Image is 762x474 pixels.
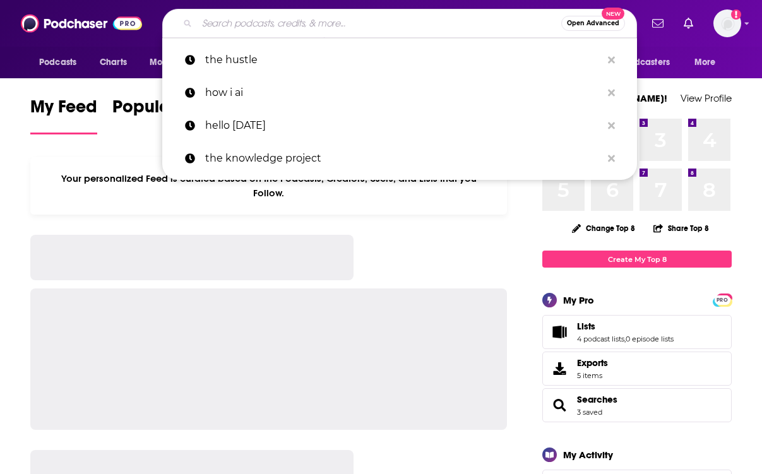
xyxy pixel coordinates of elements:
span: New [602,8,624,20]
a: 4 podcast lists [577,335,624,343]
a: PRO [715,295,730,304]
a: Show notifications dropdown [647,13,669,34]
button: open menu [30,50,93,74]
p: how i ai [205,76,602,109]
a: Searches [547,396,572,414]
a: Popular Feed [112,96,220,134]
span: Lists [577,321,595,332]
div: Search podcasts, credits, & more... [162,9,637,38]
svg: Add a profile image [731,9,741,20]
span: For Podcasters [609,54,670,71]
input: Search podcasts, credits, & more... [197,13,561,33]
a: Charts [92,50,134,74]
a: Exports [542,352,732,386]
a: Lists [547,323,572,341]
p: hello monday [205,109,602,142]
span: Searches [542,388,732,422]
button: Open AdvancedNew [561,16,625,31]
a: the hustle [162,44,637,76]
span: , [624,335,626,343]
button: open menu [601,50,688,74]
p: the hustle [205,44,602,76]
span: Charts [100,54,127,71]
a: Lists [577,321,674,332]
a: Show notifications dropdown [679,13,698,34]
a: Create My Top 8 [542,251,732,268]
div: My Pro [563,294,594,306]
span: Exports [547,360,572,377]
a: hello [DATE] [162,109,637,142]
a: 3 saved [577,408,602,417]
button: Show profile menu [713,9,741,37]
span: 5 items [577,371,608,380]
span: Popular Feed [112,96,220,125]
button: open menu [686,50,732,74]
span: Exports [577,357,608,369]
span: More [694,54,716,71]
div: My Activity [563,449,613,461]
span: Podcasts [39,54,76,71]
a: 0 episode lists [626,335,674,343]
button: Change Top 8 [564,220,643,236]
span: My Feed [30,96,97,125]
div: Your personalized Feed is curated based on the Podcasts, Creators, Users, and Lists that you Follow. [30,157,507,215]
a: Searches [577,394,617,405]
span: Open Advanced [567,20,619,27]
a: the knowledge project [162,142,637,175]
span: Lists [542,315,732,349]
button: Share Top 8 [653,216,710,240]
a: My Feed [30,96,97,134]
span: Monitoring [150,54,194,71]
a: View Profile [681,92,732,104]
span: PRO [715,295,730,305]
p: the knowledge project [205,142,602,175]
span: Logged in as cmand-c [713,9,741,37]
img: Podchaser - Follow, Share and Rate Podcasts [21,11,142,35]
a: how i ai [162,76,637,109]
img: User Profile [713,9,741,37]
button: open menu [141,50,211,74]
